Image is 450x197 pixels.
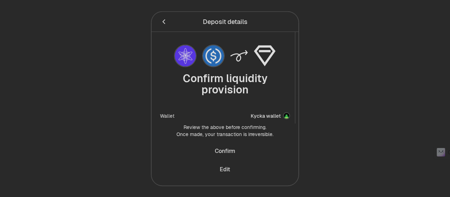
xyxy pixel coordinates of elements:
[251,112,290,119] button: Kycka wallet
[175,45,196,66] img: dATOM Logo
[283,112,290,119] img: Account Image
[160,17,168,26] button: Back
[160,73,290,95] div: Confirm liquidity provision
[160,143,290,159] button: Confirm
[203,45,224,66] img: USDC Logo
[160,161,290,177] button: Edit
[160,123,290,137] div: Review the above before confirming. Once made, your transaction is irreversible.
[251,112,281,119] div: Kycka wallet
[203,17,247,26] div: Deposit details
[160,112,174,119] div: Wallet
